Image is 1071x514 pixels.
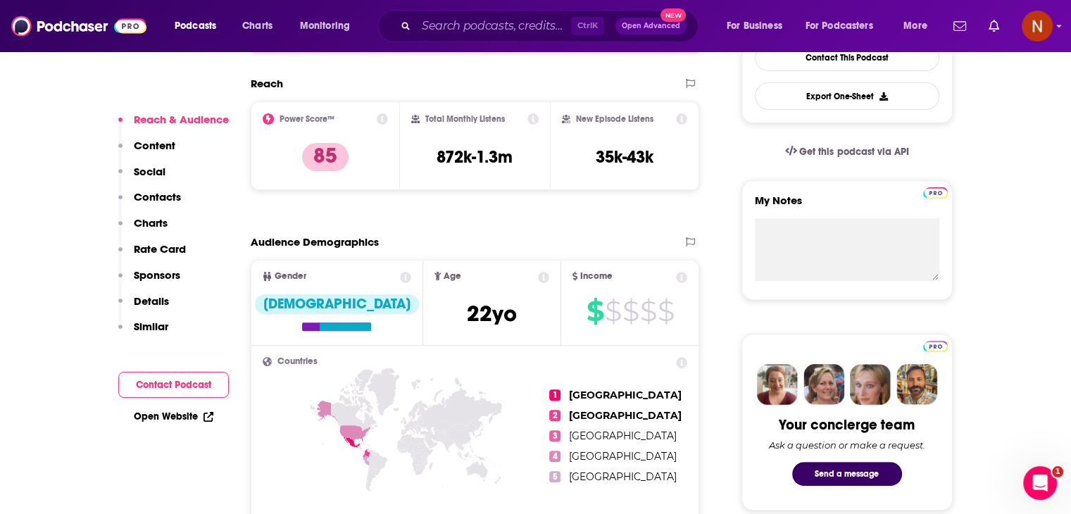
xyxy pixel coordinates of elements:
[896,364,937,405] img: Jon Profile
[569,430,677,442] span: [GEOGRAPHIC_DATA]
[903,16,927,36] span: More
[769,439,925,451] div: Ask a question or make a request.
[118,190,181,216] button: Contacts
[290,15,368,37] button: open menu
[757,364,798,405] img: Sydney Profile
[467,300,517,327] span: 22 yo
[277,357,318,366] span: Countries
[118,268,180,294] button: Sponsors
[1022,11,1053,42] span: Logged in as AdelNBM
[134,320,168,333] p: Similar
[134,268,180,282] p: Sponsors
[774,134,920,169] a: Get this podcast via API
[255,294,419,314] div: [DEMOGRAPHIC_DATA]
[134,216,168,230] p: Charts
[134,139,175,152] p: Content
[923,339,948,352] a: Pro website
[134,294,169,308] p: Details
[639,300,656,322] span: $
[569,470,677,483] span: [GEOGRAPHIC_DATA]
[302,143,349,171] p: 85
[1022,11,1053,42] button: Show profile menu
[134,190,181,203] p: Contacts
[118,139,175,165] button: Content
[118,216,168,242] button: Charts
[596,146,653,168] h3: 35k-43k
[717,15,800,37] button: open menu
[134,242,186,256] p: Rate Card
[569,389,682,401] span: [GEOGRAPHIC_DATA]
[755,82,939,110] button: Export One-Sheet
[118,320,168,346] button: Similar
[280,114,334,124] h2: Power Score™
[251,235,379,249] h2: Audience Demographics
[300,16,350,36] span: Monitoring
[571,17,604,35] span: Ctrl K
[118,242,186,268] button: Rate Card
[118,294,169,320] button: Details
[803,364,844,405] img: Barbara Profile
[134,113,229,126] p: Reach & Audience
[580,272,613,281] span: Income
[549,410,560,421] span: 2
[622,23,680,30] span: Open Advanced
[576,114,653,124] h2: New Episode Listens
[549,451,560,462] span: 4
[251,77,283,90] h2: Reach
[792,462,902,486] button: Send a message
[622,300,638,322] span: $
[586,300,603,322] span: $
[923,341,948,352] img: Podchaser Pro
[727,16,782,36] span: For Business
[134,165,165,178] p: Social
[806,16,873,36] span: For Podcasters
[233,15,281,37] a: Charts
[660,8,686,22] span: New
[796,15,894,37] button: open menu
[549,430,560,441] span: 3
[242,16,273,36] span: Charts
[948,14,972,38] a: Show notifications dropdown
[755,194,939,218] label: My Notes
[416,15,571,37] input: Search podcasts, credits, & more...
[604,300,620,322] span: $
[118,113,229,139] button: Reach & Audience
[1023,466,1057,500] iframe: Intercom live chat
[175,16,216,36] span: Podcasts
[275,272,306,281] span: Gender
[755,44,939,71] a: Contact This Podcast
[569,450,677,463] span: [GEOGRAPHIC_DATA]
[549,471,560,482] span: 5
[615,18,687,35] button: Open AdvancedNew
[425,114,505,124] h2: Total Monthly Listens
[118,165,165,191] button: Social
[1022,11,1053,42] img: User Profile
[983,14,1005,38] a: Show notifications dropdown
[391,10,712,42] div: Search podcasts, credits, & more...
[923,185,948,199] a: Pro website
[11,13,146,39] img: Podchaser - Follow, Share and Rate Podcasts
[779,416,915,434] div: Your concierge team
[657,300,673,322] span: $
[1052,466,1063,477] span: 1
[799,146,908,158] span: Get this podcast via API
[444,272,461,281] span: Age
[437,146,513,168] h3: 872k-1.3m
[569,409,682,422] span: [GEOGRAPHIC_DATA]
[165,15,234,37] button: open menu
[923,187,948,199] img: Podchaser Pro
[850,364,891,405] img: Jules Profile
[894,15,945,37] button: open menu
[118,372,229,398] button: Contact Podcast
[134,410,213,422] a: Open Website
[549,389,560,401] span: 1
